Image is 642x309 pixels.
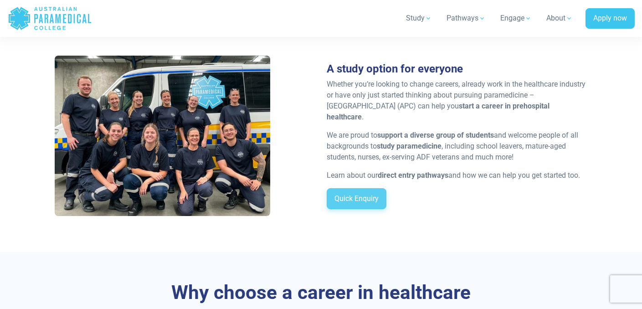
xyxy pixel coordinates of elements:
a: Engage [495,5,537,31]
strong: direct entry pathways [378,171,448,180]
strong: support a diverse group of students [377,131,494,139]
h3: Why choose a career in healthcare [55,281,588,304]
h3: A study option for everyone [327,62,588,76]
p: Whether you’re looking to change careers, already work in the healthcare industry or have only ju... [327,79,588,123]
p: We are proud to and welcome people of all backgrounds to , including school leavers, mature-aged ... [327,130,588,163]
a: Apply now [586,8,635,29]
a: About [541,5,578,31]
p: Learn about our and how we can help you get started too. [327,170,588,181]
a: Quick Enquiry [327,188,386,209]
a: Pathways [441,5,491,31]
a: Australian Paramedical College [8,4,92,33]
a: Study [401,5,437,31]
strong: study paramedicine [377,142,442,150]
